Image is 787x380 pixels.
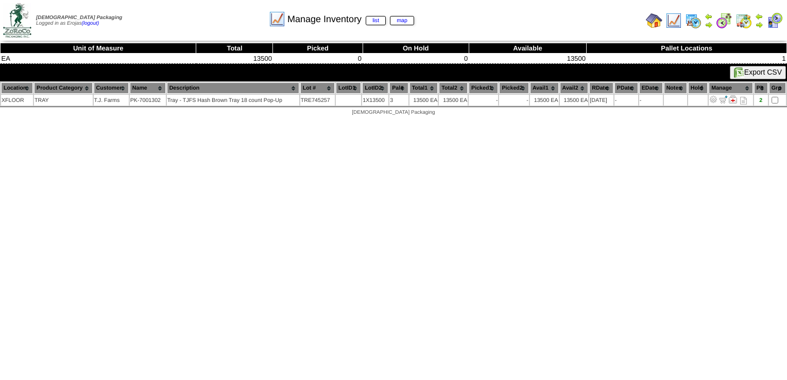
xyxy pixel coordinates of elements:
th: Total1 [409,82,438,94]
th: Lot # [300,82,335,94]
th: PDate [614,82,638,94]
img: arrowleft.gif [705,12,713,21]
td: 0 [363,54,469,64]
td: 13500 EA [530,95,559,106]
th: On Hold [363,43,469,54]
th: LotID1 [336,82,361,94]
th: Manage [709,82,753,94]
td: 1X13500 [362,95,388,106]
div: 2 [755,97,767,103]
img: arrowright.gif [705,21,713,29]
img: line_graph.gif [269,11,285,27]
img: calendarinout.gif [735,12,752,29]
th: Picked [273,43,363,54]
th: Pal# [389,82,408,94]
th: Hold [688,82,708,94]
i: Note [740,97,747,105]
img: zoroco-logo-small.webp [3,3,31,38]
td: XFLOOR [1,95,33,106]
td: 3 [389,95,408,106]
td: Tray - TJFS Hash Brown Tray 18 count Pop-Up [167,95,299,106]
td: PK-7001302 [130,95,166,106]
img: Adjust [709,95,717,103]
th: Customer [94,82,129,94]
a: list [366,16,386,25]
th: Total2 [439,82,468,94]
a: map [390,16,414,25]
img: Move [719,95,727,103]
img: calendarcustomer.gif [766,12,783,29]
td: T.J. Farms [94,95,129,106]
td: TRAY [34,95,92,106]
button: Export CSV [730,66,786,79]
td: - [614,95,638,106]
th: LotID2 [362,82,388,94]
img: arrowright.gif [755,21,763,29]
span: Manage Inventory [287,14,414,25]
th: RDate [589,82,613,94]
span: [DEMOGRAPHIC_DATA] Packaging [352,110,435,115]
th: Picked1 [469,82,498,94]
td: 0 [273,54,363,64]
th: Avail2 [560,82,589,94]
span: Logged in as Erojas [36,15,122,26]
th: Unit of Measure [1,43,196,54]
td: - [499,95,528,106]
th: Avail1 [530,82,559,94]
td: [DATE] [589,95,613,106]
img: home.gif [646,12,662,29]
th: Available [469,43,587,54]
th: Total [196,43,273,54]
img: excel.gif [734,67,744,78]
td: 13500 EA [560,95,589,106]
th: Plt [754,82,768,94]
td: 13500 [469,54,587,64]
td: 13500 EA [409,95,438,106]
th: Location [1,82,33,94]
img: calendarprod.gif [685,12,702,29]
td: 1 [587,54,787,64]
td: TRE745257 [300,95,335,106]
th: Notes [664,82,687,94]
a: (logout) [81,21,99,26]
td: - [639,95,663,106]
th: Grp [769,82,786,94]
span: [DEMOGRAPHIC_DATA] Packaging [36,15,122,21]
img: arrowleft.gif [755,12,763,21]
td: 13500 EA [439,95,468,106]
th: Pallet Locations [587,43,787,54]
th: Picked2 [499,82,528,94]
th: Product Category [34,82,92,94]
th: Name [130,82,166,94]
th: EDate [639,82,663,94]
td: EA [1,54,196,64]
th: Description [167,82,299,94]
img: Manage Hold [729,95,737,103]
img: line_graph.gif [665,12,682,29]
td: 13500 [196,54,273,64]
img: calendarblend.gif [716,12,732,29]
td: - [469,95,498,106]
